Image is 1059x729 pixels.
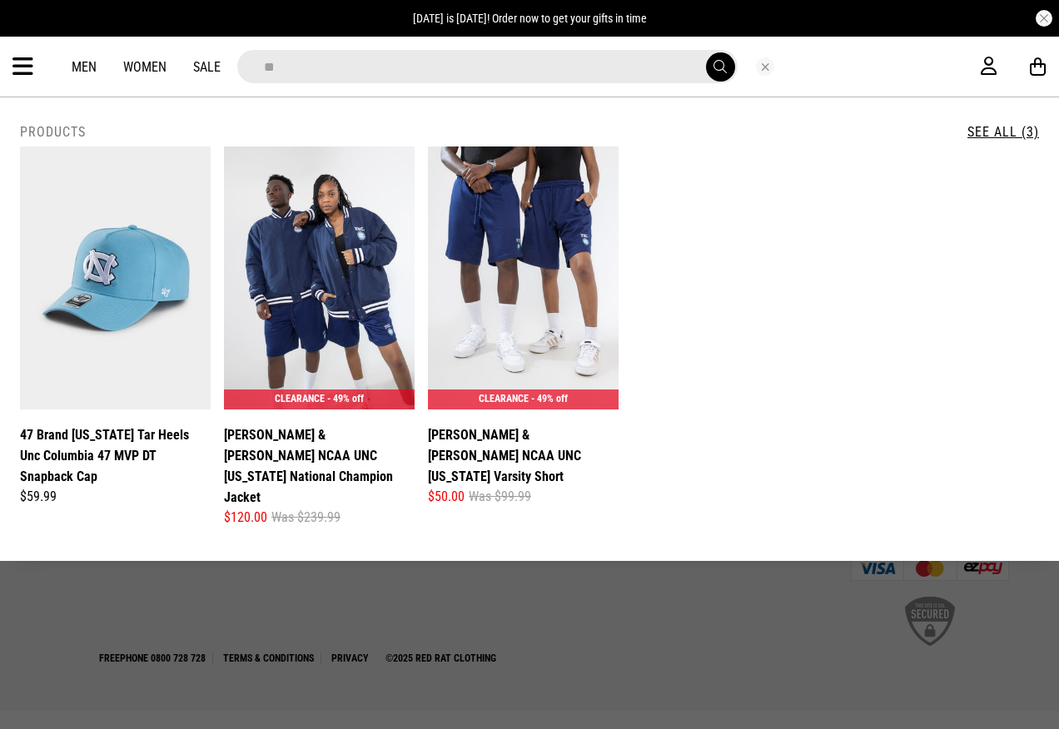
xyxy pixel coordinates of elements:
a: 47 Brand [US_STATE] Tar Heels Unc Columbia 47 MVP DT Snapback Cap [20,424,211,487]
img: Mitchell & Ness Ncaa Unc North Carolina National Champion Jacket in Blue [224,146,415,409]
a: Women [123,59,167,75]
span: CLEARANCE [479,393,529,404]
a: [PERSON_NAME] & [PERSON_NAME] NCAA UNC [US_STATE] Varsity Short [428,424,619,487]
img: 47 Brand North Carolina Tar Heels Unc Columbia 47 Mvp Dt Snapback Cap in Blue [20,146,211,409]
img: Mitchell & Ness Ncaa Unc North Carolina Varsity Short in Blue [428,146,619,409]
a: Men [72,59,97,75]
span: $120.00 [224,508,267,528]
div: $59.99 [20,487,211,507]
span: $50.00 [428,487,465,507]
button: Close search [756,57,774,76]
span: Was $239.99 [271,508,341,528]
button: Open LiveChat chat widget [13,7,63,57]
h2: Products [20,124,86,140]
span: - 49% off [531,393,568,404]
span: - 49% off [327,393,364,404]
span: Was $99.99 [469,487,531,507]
a: See All (3) [967,124,1039,140]
span: [DATE] is [DATE]! Order now to get your gifts in time [413,12,647,25]
a: [PERSON_NAME] & [PERSON_NAME] NCAA UNC [US_STATE] National Champion Jacket [224,424,415,508]
a: Sale [193,59,221,75]
span: CLEARANCE [275,393,325,404]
